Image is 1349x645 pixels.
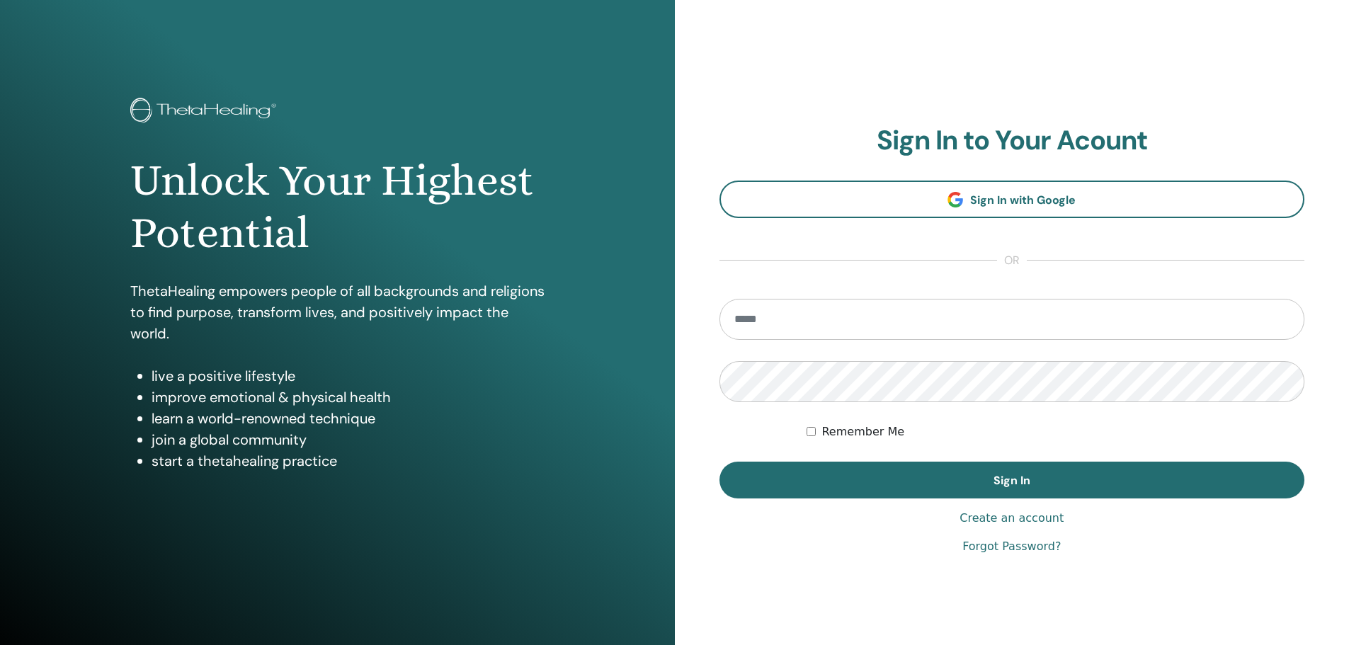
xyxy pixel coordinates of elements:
button: Sign In [719,462,1305,498]
p: ThetaHealing empowers people of all backgrounds and religions to find purpose, transform lives, a... [130,280,545,344]
span: Sign In with Google [970,193,1076,207]
h2: Sign In to Your Acount [719,125,1305,157]
li: improve emotional & physical health [152,387,545,408]
a: Create an account [960,510,1064,527]
li: join a global community [152,429,545,450]
a: Forgot Password? [962,538,1061,555]
label: Remember Me [821,423,904,440]
a: Sign In with Google [719,181,1305,218]
div: Keep me authenticated indefinitely or until I manually logout [807,423,1304,440]
li: start a thetahealing practice [152,450,545,472]
h1: Unlock Your Highest Potential [130,154,545,260]
span: or [997,252,1027,269]
li: learn a world-renowned technique [152,408,545,429]
span: Sign In [994,473,1030,488]
li: live a positive lifestyle [152,365,545,387]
